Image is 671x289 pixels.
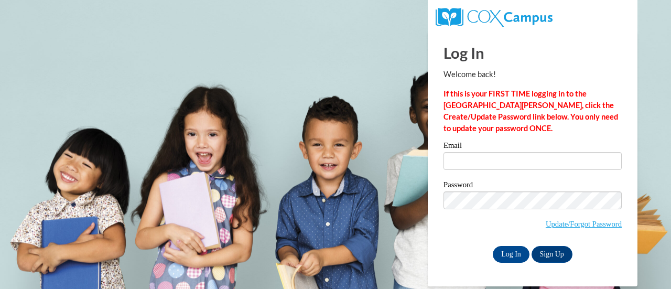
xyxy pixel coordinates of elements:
a: COX Campus [436,12,553,21]
p: Welcome back! [443,69,622,80]
img: COX Campus [436,8,553,27]
input: Log In [493,246,529,263]
label: Password [443,181,622,191]
a: Update/Forgot Password [546,220,622,228]
h1: Log In [443,42,622,63]
label: Email [443,142,622,152]
strong: If this is your FIRST TIME logging in to the [GEOGRAPHIC_DATA][PERSON_NAME], click the Create/Upd... [443,89,618,133]
a: Sign Up [532,246,572,263]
